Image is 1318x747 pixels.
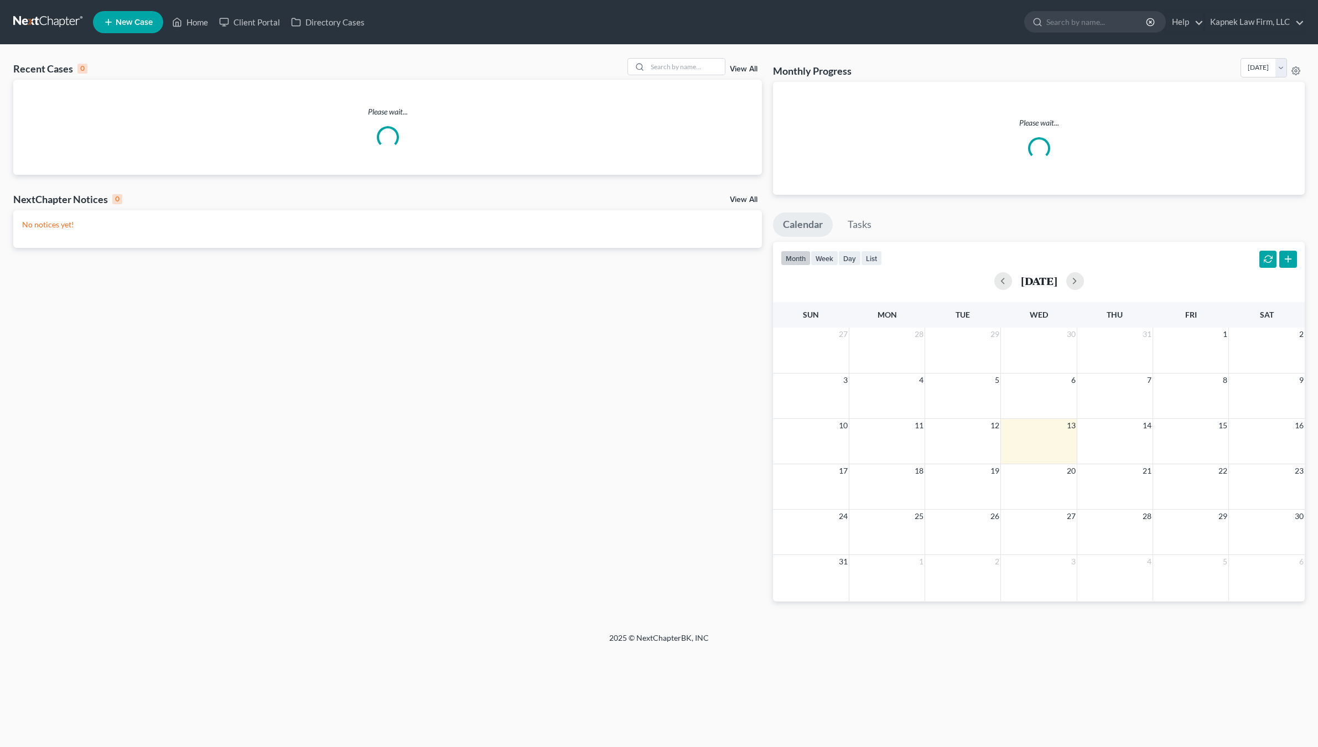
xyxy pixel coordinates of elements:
[116,18,153,27] span: New Case
[167,12,214,32] a: Home
[989,510,1000,523] span: 26
[1294,419,1305,432] span: 16
[989,328,1000,341] span: 29
[918,373,925,387] span: 4
[811,251,838,266] button: week
[1146,555,1153,568] span: 4
[838,510,849,523] span: 24
[1107,310,1123,319] span: Thu
[22,219,753,230] p: No notices yet!
[994,373,1000,387] span: 5
[914,510,925,523] span: 25
[1260,310,1274,319] span: Sat
[1021,275,1057,287] h2: [DATE]
[1185,310,1197,319] span: Fri
[1294,510,1305,523] span: 30
[13,62,87,75] div: Recent Cases
[914,419,925,432] span: 11
[773,212,833,237] a: Calendar
[838,212,881,237] a: Tasks
[1066,510,1077,523] span: 27
[1066,419,1077,432] span: 13
[77,64,87,74] div: 0
[13,106,762,117] p: Please wait...
[1141,510,1153,523] span: 28
[803,310,819,319] span: Sun
[773,64,852,77] h3: Monthly Progress
[1166,12,1203,32] a: Help
[994,555,1000,568] span: 2
[1294,464,1305,478] span: 23
[214,12,286,32] a: Client Portal
[956,310,970,319] span: Tue
[730,65,757,73] a: View All
[647,59,725,75] input: Search by name...
[1066,328,1077,341] span: 30
[1141,328,1153,341] span: 31
[1222,555,1228,568] span: 5
[286,12,370,32] a: Directory Cases
[1146,373,1153,387] span: 7
[781,251,811,266] button: month
[1217,464,1228,478] span: 22
[1298,373,1305,387] span: 9
[13,193,122,206] div: NextChapter Notices
[838,419,849,432] span: 10
[838,555,849,568] span: 31
[112,194,122,204] div: 0
[1205,12,1304,32] a: Kapnek Law Firm, LLC
[1298,555,1305,568] span: 6
[1070,555,1077,568] span: 3
[861,251,882,266] button: list
[1222,328,1228,341] span: 1
[1066,464,1077,478] span: 20
[838,251,861,266] button: day
[1217,419,1228,432] span: 15
[838,464,849,478] span: 17
[1217,510,1228,523] span: 29
[914,464,925,478] span: 18
[914,328,925,341] span: 28
[1030,310,1048,319] span: Wed
[1298,328,1305,341] span: 2
[730,196,757,204] a: View All
[1046,12,1148,32] input: Search by name...
[918,555,925,568] span: 1
[838,328,849,341] span: 27
[1070,373,1077,387] span: 6
[842,373,849,387] span: 3
[1141,464,1153,478] span: 21
[989,419,1000,432] span: 12
[344,632,974,652] div: 2025 © NextChapterBK, INC
[1222,373,1228,387] span: 8
[878,310,897,319] span: Mon
[1141,419,1153,432] span: 14
[782,117,1296,128] p: Please wait...
[989,464,1000,478] span: 19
